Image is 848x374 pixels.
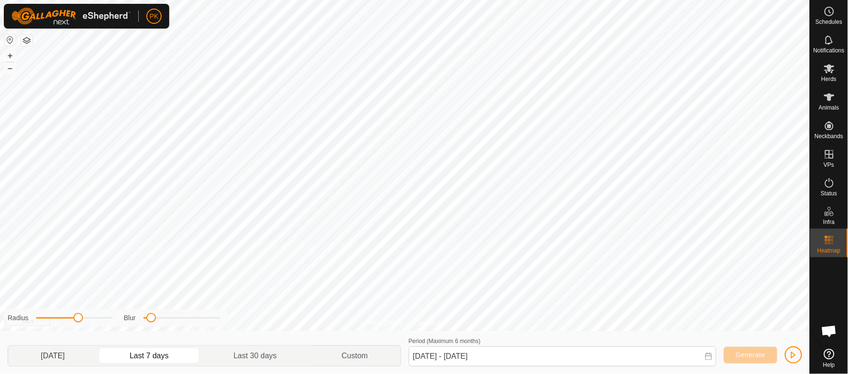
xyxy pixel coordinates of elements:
span: Notifications [814,48,845,53]
label: Radius [8,313,29,323]
button: – [4,62,16,74]
span: Custom [341,350,368,362]
span: Generate [736,351,765,359]
label: Blur [124,313,136,323]
button: Map Layers [21,35,32,46]
span: Last 30 days [234,350,277,362]
span: Animals [819,105,839,111]
span: Herds [821,76,837,82]
a: Contact Us [414,319,443,327]
span: PK [150,11,159,21]
span: Help [823,362,835,368]
a: Privacy Policy [367,319,403,327]
a: Help [810,345,848,372]
span: Infra [823,219,835,225]
button: + [4,50,16,61]
span: Heatmap [817,248,841,253]
span: Neckbands [815,133,843,139]
div: Open chat [815,317,844,345]
button: Reset Map [4,34,16,46]
img: Gallagher Logo [11,8,131,25]
button: Generate [724,347,777,364]
span: [DATE] [41,350,64,362]
span: Last 7 days [130,350,169,362]
span: VPs [824,162,834,168]
label: Period (Maximum 6 months) [409,338,481,344]
span: Schedules [816,19,842,25]
span: Status [821,191,837,196]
